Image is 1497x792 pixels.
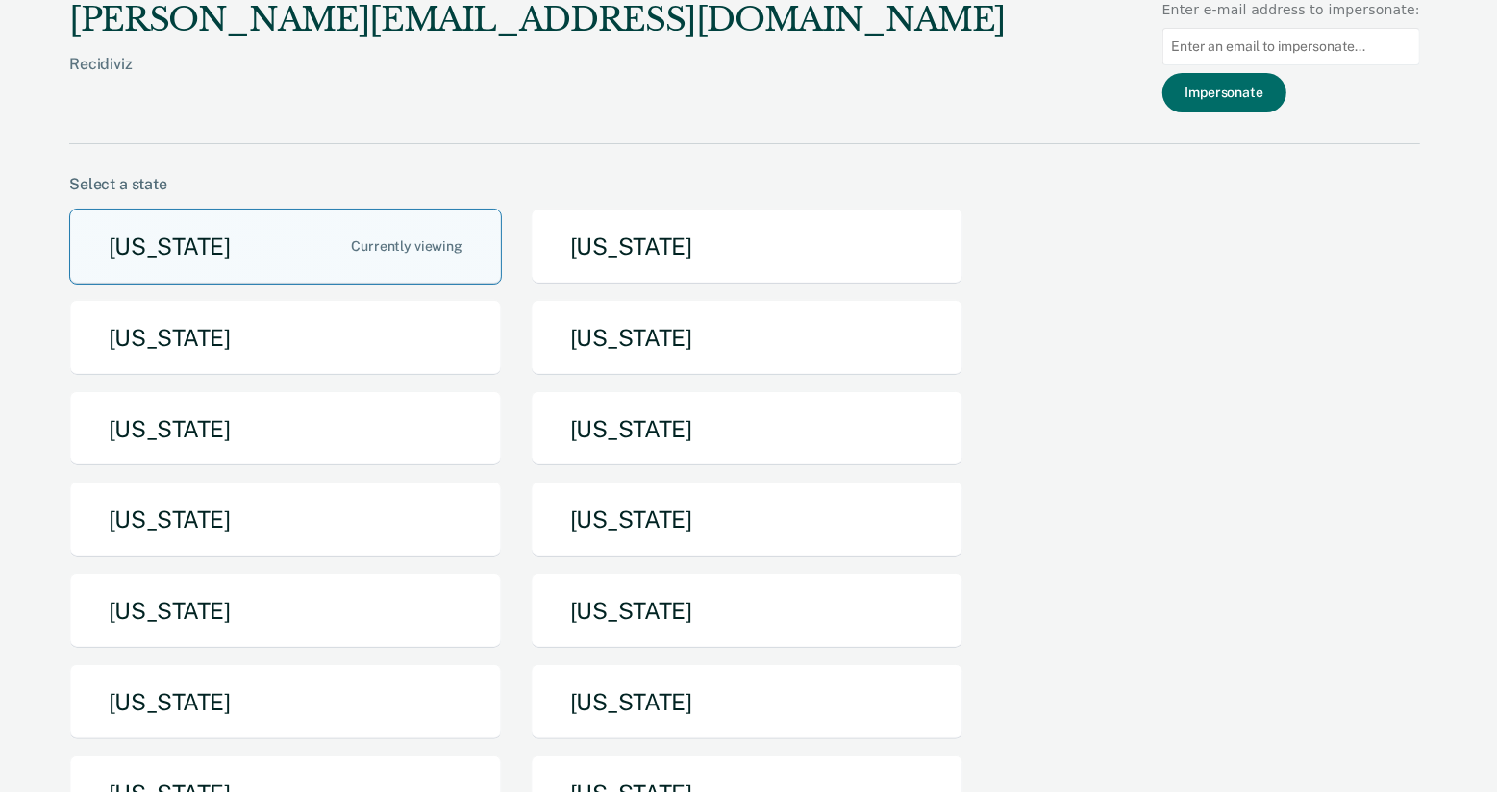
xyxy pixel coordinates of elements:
[69,300,502,376] button: [US_STATE]
[69,55,1006,104] div: Recidiviz
[69,175,1420,193] div: Select a state
[69,391,502,467] button: [US_STATE]
[69,573,502,649] button: [US_STATE]
[69,209,502,285] button: [US_STATE]
[531,482,963,557] button: [US_STATE]
[531,573,963,649] button: [US_STATE]
[531,391,963,467] button: [US_STATE]
[531,664,963,740] button: [US_STATE]
[531,300,963,376] button: [US_STATE]
[1162,28,1420,65] input: Enter an email to impersonate...
[531,209,963,285] button: [US_STATE]
[69,664,502,740] button: [US_STATE]
[1162,73,1286,112] button: Impersonate
[69,482,502,557] button: [US_STATE]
